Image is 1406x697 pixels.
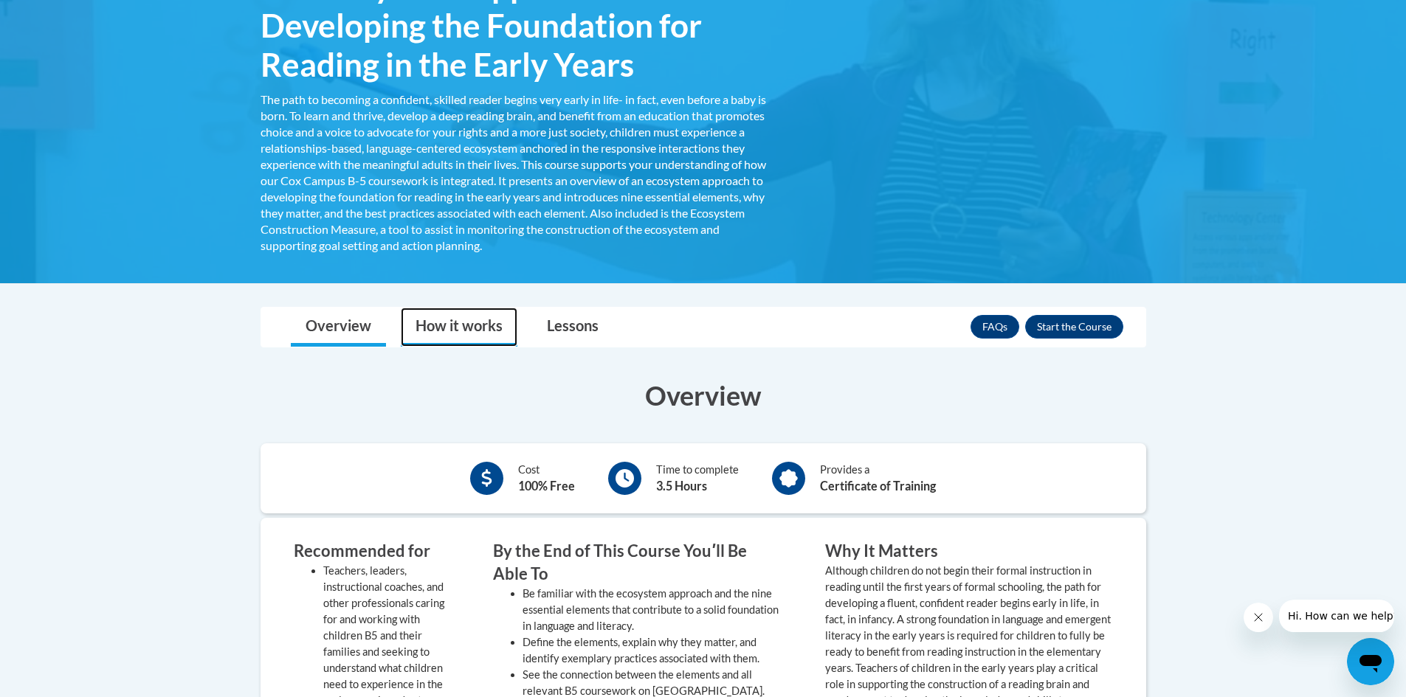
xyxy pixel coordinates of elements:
div: Time to complete [656,462,739,495]
a: Lessons [532,308,613,347]
b: 100% Free [518,479,575,493]
li: Be familiar with the ecosystem approach and the nine essential elements that contribute to a soli... [523,586,781,634]
h3: Overview [261,377,1146,414]
h3: Recommended for [294,540,449,563]
a: FAQs [971,315,1019,339]
a: How it works [401,308,517,347]
div: The path to becoming a confident, skilled reader begins very early in life- in fact, even before ... [261,91,770,254]
span: Hi. How can we help? [9,10,120,22]
a: Overview [291,308,386,347]
div: Provides a [820,462,936,495]
b: Certificate of Training [820,479,936,493]
h3: Why It Matters [825,540,1113,563]
iframe: Button to launch messaging window [1347,638,1394,685]
b: 3.5 Hours [656,479,707,493]
h3: By the End of This Course Youʹll Be Able To [493,540,781,586]
iframe: Message from company [1279,600,1394,632]
li: Define the elements, explain why they matter, and identify exemplary practices associated with them. [523,634,781,667]
iframe: Close message [1244,603,1273,632]
div: Cost [518,462,575,495]
button: Enroll [1025,315,1123,339]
